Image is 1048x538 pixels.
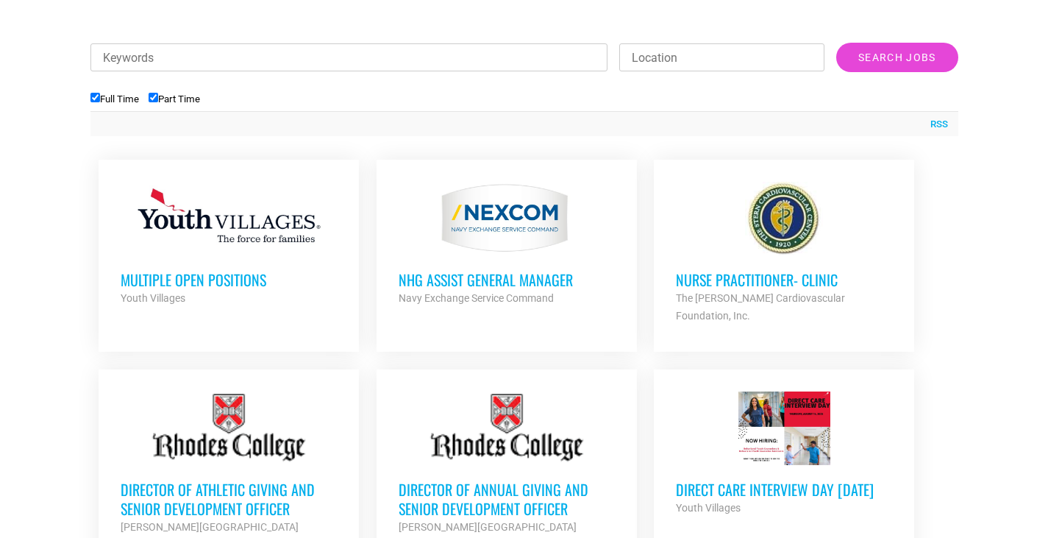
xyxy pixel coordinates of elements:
a: RSS [923,117,948,132]
input: Keywords [90,43,608,71]
a: Nurse Practitioner- Clinic The [PERSON_NAME] Cardiovascular Foundation, Inc. [654,160,914,347]
h3: Direct Care Interview Day [DATE] [676,480,892,499]
a: Multiple Open Positions Youth Villages [99,160,359,329]
label: Part Time [149,93,200,105]
label: Full Time [90,93,139,105]
h3: NHG ASSIST GENERAL MANAGER [399,270,615,289]
h3: Nurse Practitioner- Clinic [676,270,892,289]
input: Part Time [149,93,158,102]
input: Full Time [90,93,100,102]
a: NHG ASSIST GENERAL MANAGER Navy Exchange Service Command [377,160,637,329]
input: Location [619,43,824,71]
strong: [PERSON_NAME][GEOGRAPHIC_DATA] [121,521,299,533]
strong: Youth Villages [121,292,185,304]
h3: Multiple Open Positions [121,270,337,289]
strong: The [PERSON_NAME] Cardiovascular Foundation, Inc. [676,292,845,322]
strong: Youth Villages [676,502,741,514]
input: Search Jobs [836,43,958,72]
h3: Director of Annual Giving and Senior Development Officer [399,480,615,518]
h3: Director of Athletic Giving and Senior Development Officer [121,480,337,518]
strong: Navy Exchange Service Command [399,292,554,304]
strong: [PERSON_NAME][GEOGRAPHIC_DATA] [399,521,577,533]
